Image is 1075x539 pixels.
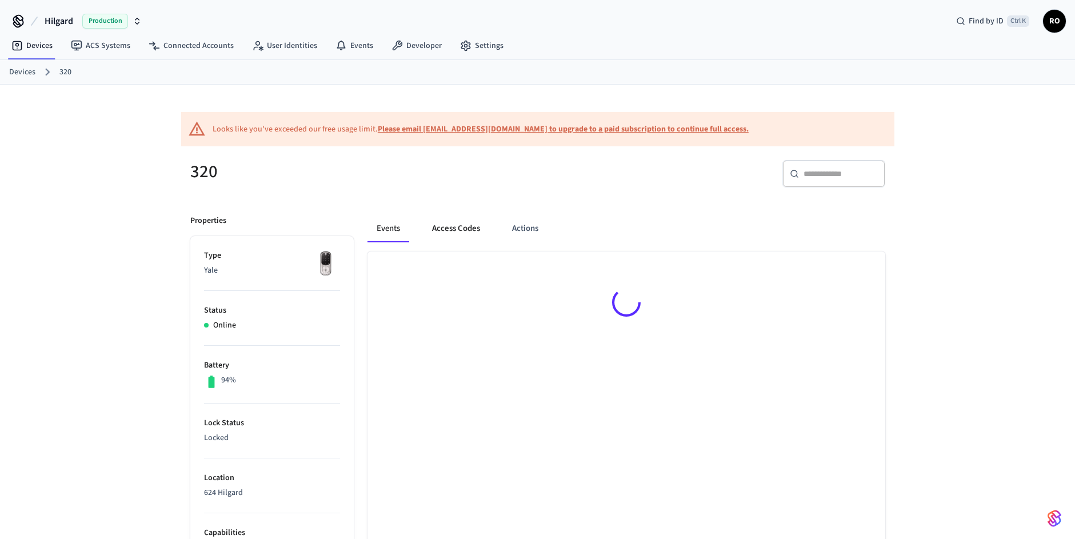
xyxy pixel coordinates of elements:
span: Hilgard [45,14,73,28]
button: Access Codes [423,215,489,242]
a: Connected Accounts [139,35,243,56]
a: Settings [451,35,513,56]
p: Capabilities [204,527,340,539]
span: Find by ID [969,15,1004,27]
p: Type [204,250,340,262]
p: Lock Status [204,417,340,429]
p: 94% [221,374,236,386]
div: Find by IDCtrl K [947,11,1038,31]
div: ant example [367,215,885,242]
a: ACS Systems [62,35,139,56]
p: 624 Hilgard [204,487,340,499]
p: Battery [204,360,340,372]
a: Developer [382,35,451,56]
button: Events [367,215,409,242]
a: 320 [59,66,71,78]
a: Devices [9,66,35,78]
button: Actions [503,215,548,242]
a: Events [326,35,382,56]
img: SeamLogoGradient.69752ec5.svg [1048,509,1061,528]
img: Yale Assure Touchscreen Wifi Smart Lock, Satin Nickel, Front [311,250,340,278]
p: Status [204,305,340,317]
span: RO [1044,11,1065,31]
span: Production [82,14,128,29]
h5: 320 [190,160,531,183]
p: Yale [204,265,340,277]
p: Locked [204,432,340,444]
p: Properties [190,215,226,227]
a: Devices [2,35,62,56]
div: Looks like you've exceeded our free usage limit. [213,123,749,135]
a: User Identities [243,35,326,56]
button: RO [1043,10,1066,33]
p: Location [204,472,340,484]
p: Online [213,320,236,332]
a: Please email [EMAIL_ADDRESS][DOMAIN_NAME] to upgrade to a paid subscription to continue full access. [378,123,749,135]
span: Ctrl K [1007,15,1029,27]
